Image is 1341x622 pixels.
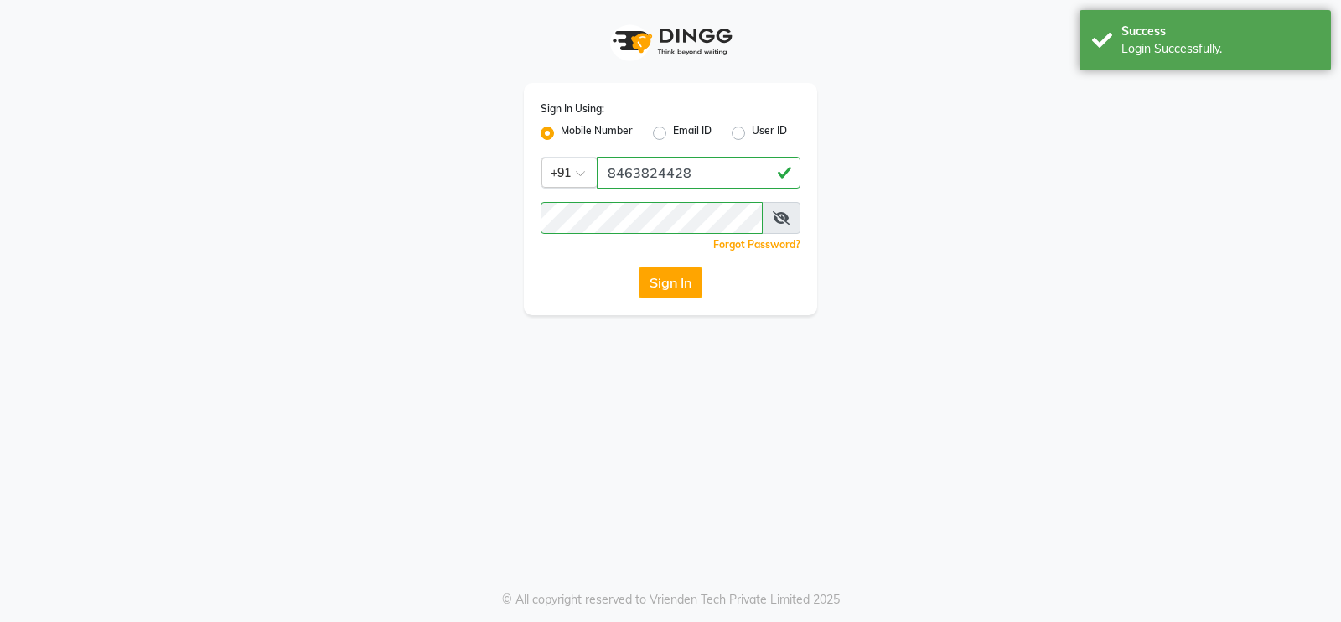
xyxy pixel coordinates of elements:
[639,267,702,298] button: Sign In
[1121,40,1318,58] div: Login Successfully.
[603,17,738,66] img: logo1.svg
[673,123,712,143] label: Email ID
[541,101,604,117] label: Sign In Using:
[1121,23,1318,40] div: Success
[713,238,800,251] a: Forgot Password?
[541,202,763,234] input: Username
[752,123,787,143] label: User ID
[597,157,800,189] input: Username
[561,123,633,143] label: Mobile Number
